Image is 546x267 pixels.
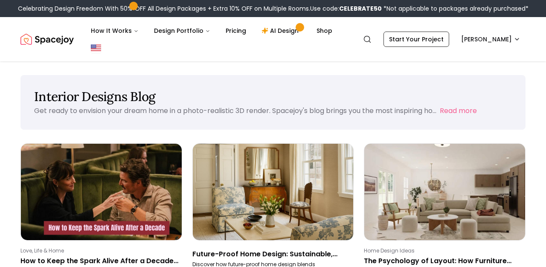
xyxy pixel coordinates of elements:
[255,22,308,39] a: AI Design
[20,31,74,48] img: Spacejoy Logo
[364,256,522,266] p: The Psychology of Layout: How Furniture Placement Impacts Your Daily Life
[147,22,217,39] button: Design Portfolio
[193,144,354,240] img: Future-Proof Home Design: Sustainable, Flexible Spaces for the Way We’ll Live in 2030
[310,22,339,39] a: Shop
[20,31,74,48] a: Spacejoy
[219,22,253,39] a: Pricing
[440,106,477,116] button: Read more
[456,32,526,47] button: [PERSON_NAME]
[383,32,449,47] a: Start Your Project
[192,249,351,259] p: Future-Proof Home Design: Sustainable, Flexible Spaces for the Way We’ll Live in [DATE]
[84,22,145,39] button: How It Works
[364,247,522,254] p: Home Design Ideas
[34,106,436,116] p: Get ready to envision your dream home in a photo-realistic 3D render. Spacejoy's blog brings you ...
[339,4,382,13] b: CELEBRATE50
[382,4,529,13] span: *Not applicable to packages already purchased*
[310,4,382,13] span: Use code:
[21,144,182,240] img: How to Keep the Spark Alive After a Decade (and a Mortgage)
[91,43,101,53] img: United States
[20,247,179,254] p: Love, Life & Home
[84,22,339,39] nav: Main
[34,89,512,104] h1: Interior Designs Blog
[20,17,526,61] nav: Global
[18,4,529,13] div: Celebrating Design Freedom With 50% OFF All Design Packages + Extra 10% OFF on Multiple Rooms.
[20,256,179,266] p: How to Keep the Spark Alive After a Decade (and a Mortgage)
[364,144,525,240] img: The Psychology of Layout: How Furniture Placement Impacts Your Daily Life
